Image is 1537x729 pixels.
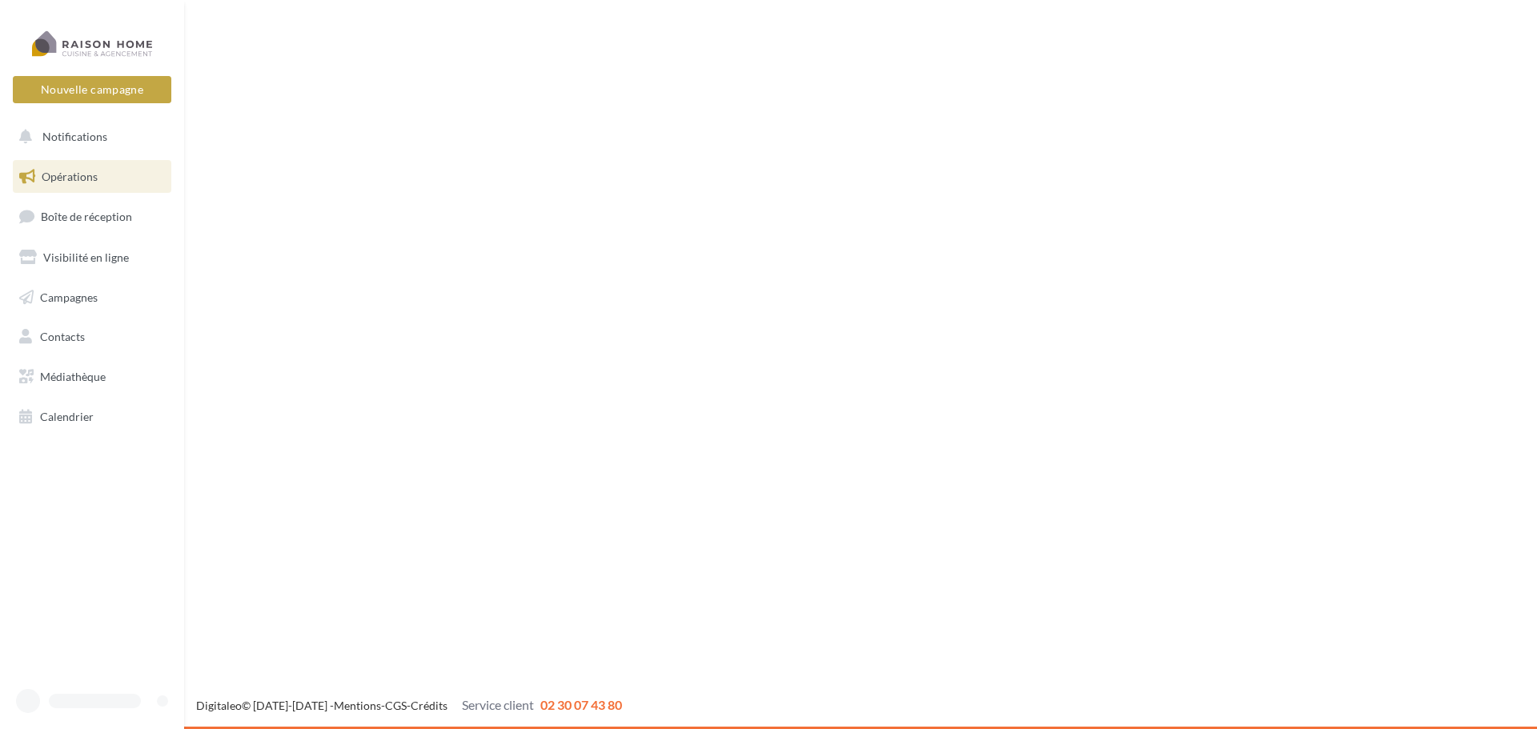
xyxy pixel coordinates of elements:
button: Nouvelle campagne [13,76,171,103]
a: Mentions [334,699,381,712]
a: Contacts [10,320,175,354]
span: Visibilité en ligne [43,250,129,264]
a: Opérations [10,160,175,194]
button: Notifications [10,120,168,154]
span: Campagnes [40,290,98,303]
span: © [DATE]-[DATE] - - - [196,699,622,712]
a: Boîte de réception [10,199,175,234]
span: Calendrier [40,410,94,423]
span: 02 30 07 43 80 [540,697,622,712]
span: Médiathèque [40,370,106,383]
a: CGS [385,699,407,712]
a: Visibilité en ligne [10,241,175,274]
span: Opérations [42,170,98,183]
a: Digitaleo [196,699,242,712]
span: Boîte de réception [41,210,132,223]
span: Contacts [40,330,85,343]
a: Campagnes [10,281,175,314]
a: Médiathèque [10,360,175,394]
span: Notifications [42,130,107,143]
span: Service client [462,697,534,712]
a: Crédits [411,699,447,712]
a: Calendrier [10,400,175,434]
